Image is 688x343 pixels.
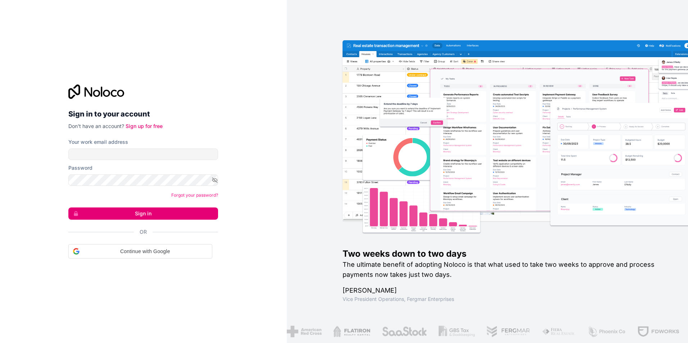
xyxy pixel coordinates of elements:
[343,260,665,280] h2: The ultimate benefit of adopting Noloco is that what used to take two weeks to approve and proces...
[68,108,218,120] h2: Sign in to your account
[343,248,665,260] h1: Two weeks down to two days
[68,174,218,186] input: Password
[343,285,665,296] h1: [PERSON_NAME]
[435,326,472,337] img: /assets/gbstax-C-GtDUiK.png
[68,164,92,171] label: Password
[140,228,147,235] span: Or
[343,296,665,303] h1: Vice President Operations , Fergmar Enterprises
[584,326,623,337] img: /assets/phoenix-BREaitsQ.png
[68,244,212,259] div: Continue with Google
[82,248,208,255] span: Continue with Google
[379,326,424,337] img: /assets/saastock-C6Zbiodz.png
[330,326,367,337] img: /assets/flatiron-C8eUkumj.png
[284,326,318,337] img: /assets/american-red-cross-BAupjrZR.png
[634,326,676,337] img: /assets/fdworks-Bi04fVtw.png
[171,192,218,198] a: Forgot your password?
[539,326,572,337] img: /assets/fiera-fwj2N5v4.png
[68,138,128,146] label: Your work email address
[483,326,527,337] img: /assets/fergmar-CudnrXN5.png
[68,123,124,129] span: Don't have an account?
[68,148,218,160] input: Email address
[126,123,163,129] a: Sign up for free
[68,207,218,220] button: Sign in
